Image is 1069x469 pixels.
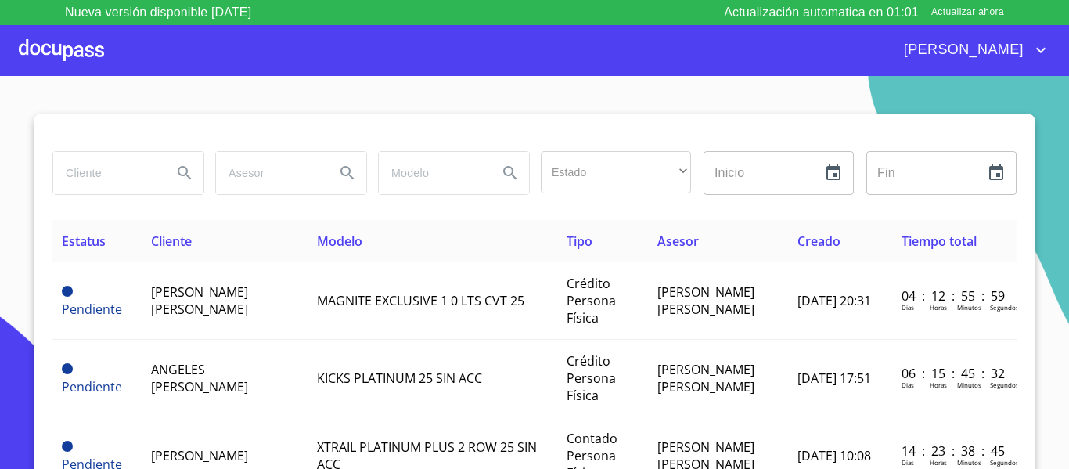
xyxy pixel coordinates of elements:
p: Minutos [957,303,981,312]
span: Pendiente [62,363,73,374]
span: Actualizar ahora [931,5,1004,21]
button: Search [329,154,366,192]
button: account of current user [892,38,1050,63]
span: Tipo [567,233,592,250]
span: Creado [797,233,840,250]
p: Dias [902,458,914,467]
span: MAGNITE EXCLUSIVE 1 0 LTS CVT 25 [317,292,524,309]
p: 06 : 15 : 45 : 32 [902,365,1007,382]
p: Minutos [957,381,981,389]
span: [DATE] 10:08 [797,447,871,464]
p: 14 : 23 : 38 : 45 [902,442,1007,460]
p: Horas [930,458,947,467]
p: Horas [930,303,947,312]
p: Dias [902,303,914,312]
button: Search [166,154,203,192]
span: [PERSON_NAME] [151,447,248,464]
span: Estatus [62,233,106,250]
p: Nueva versión disponible [DATE] [65,3,251,22]
p: Minutos [957,458,981,467]
input: search [379,152,485,194]
span: Asesor [657,233,699,250]
span: Tiempo total [902,233,977,250]
span: Pendiente [62,378,122,395]
p: Segundos [990,381,1019,389]
span: [DATE] 20:31 [797,292,871,309]
p: Segundos [990,458,1019,467]
span: [DATE] 17:51 [797,370,871,387]
span: Pendiente [62,286,73,297]
p: 04 : 12 : 55 : 59 [902,287,1007,305]
p: Horas [930,381,947,389]
span: Crédito Persona Física [567,275,616,326]
span: [PERSON_NAME] [PERSON_NAME] [657,283,754,318]
span: [PERSON_NAME] [892,38,1031,63]
span: [PERSON_NAME] [PERSON_NAME] [151,283,248,318]
span: Cliente [151,233,192,250]
span: KICKS PLATINUM 25 SIN ACC [317,370,482,387]
div: ​ [541,151,691,193]
input: search [53,152,160,194]
span: [PERSON_NAME] [PERSON_NAME] [657,361,754,395]
span: Crédito Persona Física [567,352,616,404]
p: Dias [902,381,914,389]
p: Actualización automatica en 01:01 [724,3,919,22]
span: ANGELES [PERSON_NAME] [151,361,248,395]
span: Pendiente [62,301,122,318]
input: search [216,152,322,194]
p: Segundos [990,303,1019,312]
button: Search [491,154,529,192]
span: Modelo [317,233,362,250]
span: Pendiente [62,441,73,452]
